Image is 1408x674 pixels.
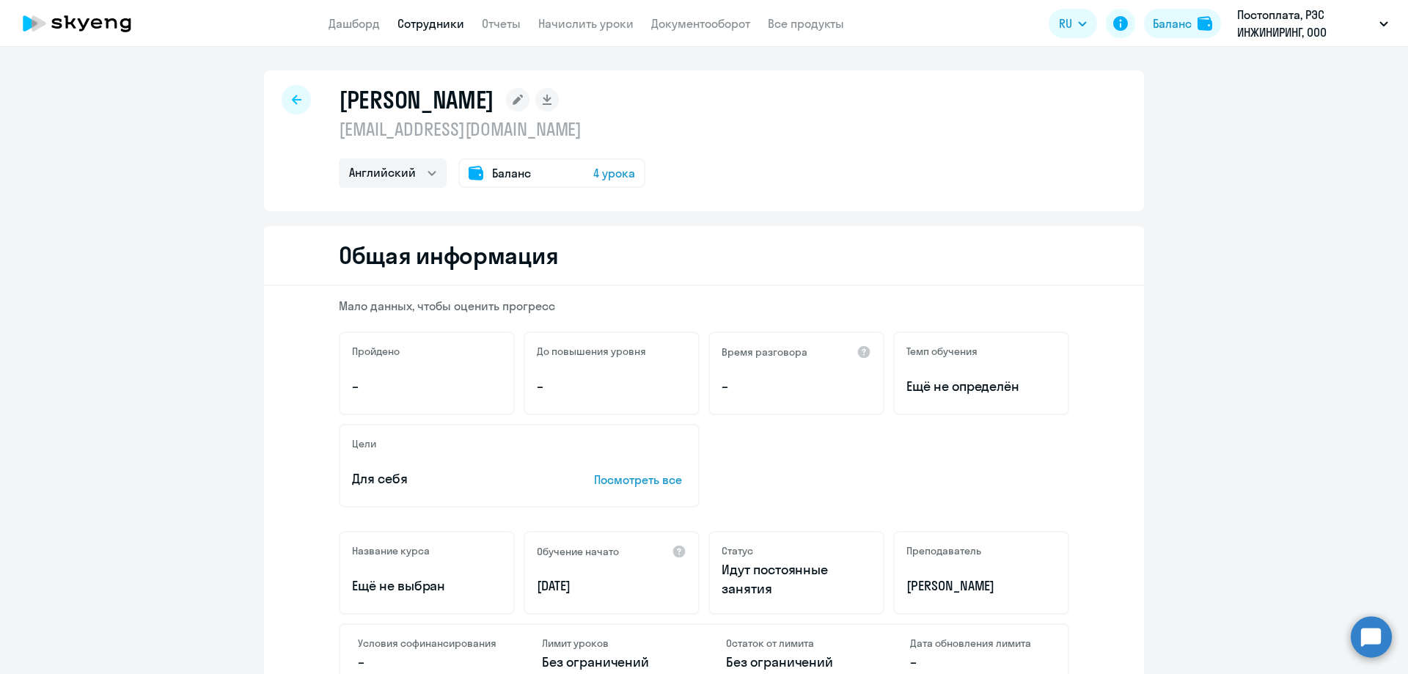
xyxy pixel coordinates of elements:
[651,16,750,31] a: Документооборот
[910,637,1050,650] h4: Дата обновления лимита
[329,16,380,31] a: Дашборд
[358,637,498,650] h4: Условия софинансирования
[722,560,871,598] p: Идут постоянные занятия
[722,345,807,359] h5: Время разговора
[352,469,549,488] p: Для себя
[722,377,871,396] p: –
[726,637,866,650] h4: Остаток от лимита
[1237,6,1374,41] p: Постоплата, РЭС ИНЖИНИРИНГ, ООО
[339,117,645,141] p: [EMAIL_ADDRESS][DOMAIN_NAME]
[397,16,464,31] a: Сотрудники
[482,16,521,31] a: Отчеты
[906,576,1056,596] p: [PERSON_NAME]
[352,576,502,596] p: Ещё не выбран
[593,164,635,182] span: 4 урока
[768,16,844,31] a: Все продукты
[1049,9,1097,38] button: RU
[339,85,494,114] h1: [PERSON_NAME]
[1144,9,1221,38] button: Балансbalance
[537,545,619,558] h5: Обучение начато
[492,164,531,182] span: Баланс
[1230,6,1396,41] button: Постоплата, РЭС ИНЖИНИРИНГ, ООО
[339,241,558,270] h2: Общая информация
[910,653,1050,672] p: –
[537,576,686,596] p: [DATE]
[358,653,498,672] p: –
[726,653,866,672] p: Без ограничений
[352,544,430,557] h5: Название курса
[722,544,753,557] h5: Статус
[352,437,376,450] h5: Цели
[906,345,978,358] h5: Темп обучения
[542,653,682,672] p: Без ограничений
[906,544,981,557] h5: Преподаватель
[538,16,634,31] a: Начислить уроки
[906,377,1056,396] span: Ещё не определён
[352,377,502,396] p: –
[537,345,646,358] h5: До повышения уровня
[1198,16,1212,31] img: balance
[537,377,686,396] p: –
[1153,15,1192,32] div: Баланс
[339,298,1069,314] p: Мало данных, чтобы оценить прогресс
[352,345,400,358] h5: Пройдено
[594,471,686,488] p: Посмотреть все
[542,637,682,650] h4: Лимит уроков
[1059,15,1072,32] span: RU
